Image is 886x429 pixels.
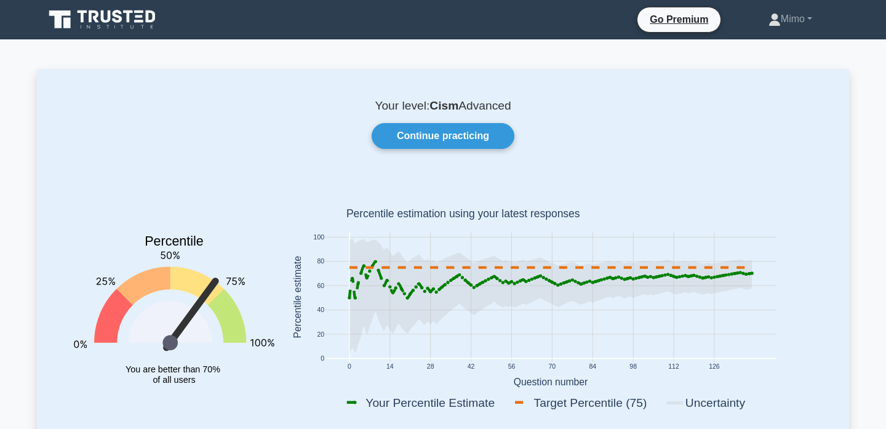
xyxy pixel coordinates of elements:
text: 42 [468,364,475,371]
text: 98 [629,364,637,371]
text: 28 [427,364,434,371]
a: Mimo [739,7,842,31]
text: 100 [314,234,325,241]
p: Your level: Advanced [66,98,820,113]
text: Percentile [145,235,204,249]
text: 70 [549,364,556,371]
text: 80 [317,259,324,265]
text: 126 [709,364,720,371]
text: 0 [348,364,351,371]
b: Cism [429,99,458,112]
text: Question number [514,377,588,387]
text: Percentile estimate [292,256,303,339]
text: 60 [317,283,324,289]
a: Continue practicing [372,123,514,149]
text: 20 [317,331,324,338]
text: Percentile estimation using your latest responses [346,208,580,220]
tspan: of all users [153,375,195,385]
text: 112 [668,364,679,371]
text: 56 [508,364,516,371]
text: 84 [589,364,596,371]
text: 40 [317,307,324,314]
a: Go Premium [642,12,716,27]
text: 14 [386,364,394,371]
text: 0 [321,356,324,363]
tspan: You are better than 70% [126,364,220,374]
